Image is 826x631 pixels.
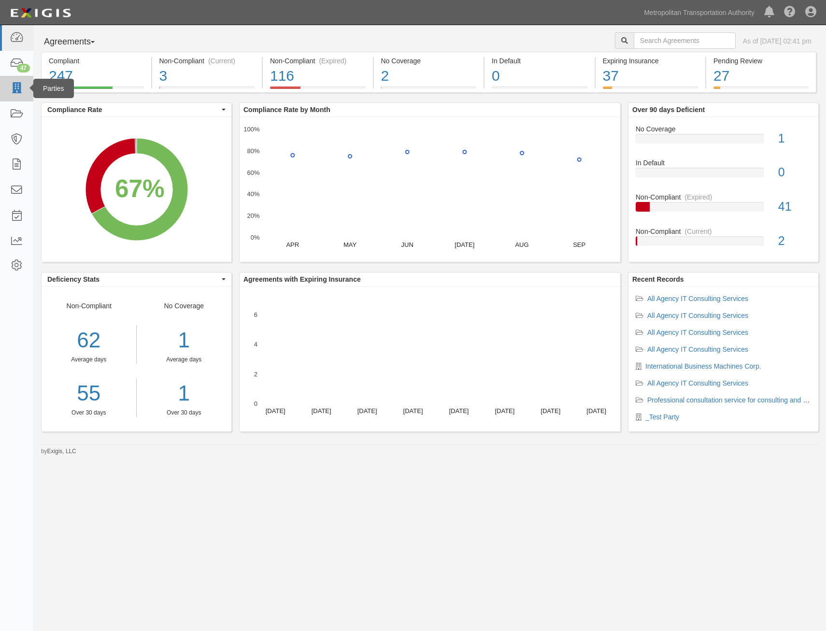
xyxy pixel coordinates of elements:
[784,7,796,18] i: Help Center - Complianz
[247,147,259,155] text: 80%
[319,56,346,66] div: (Expired)
[484,86,595,94] a: In Default0
[47,448,76,455] a: Exigis, LLC
[771,198,818,215] div: 41
[137,301,232,417] div: No Coverage
[713,66,809,86] div: 27
[603,56,698,66] div: Expiring Insurance
[639,3,759,22] a: Metropolitan Transportation Authority
[596,86,706,94] a: Expiring Insurance37
[42,325,136,356] div: 62
[41,447,76,456] small: by
[115,171,165,206] div: 67%
[634,32,736,49] input: Search Agreements
[645,362,761,370] a: International Business Machines Corp.
[270,66,366,86] div: 116
[42,409,136,417] div: Over 30 days
[254,311,257,318] text: 6
[240,287,620,431] svg: A chart.
[42,301,137,417] div: Non-Compliant
[381,56,477,66] div: No Coverage
[243,106,330,114] b: Compliance Rate by Month
[628,124,818,134] div: No Coverage
[159,56,255,66] div: Non-Compliant (Current)
[771,130,818,147] div: 1
[713,56,809,66] div: Pending Review
[492,66,587,86] div: 0
[263,86,373,94] a: Non-Compliant(Expired)116
[286,241,299,248] text: APR
[41,32,114,52] button: Agreements
[208,56,235,66] div: (Current)
[144,409,225,417] div: Over 30 days
[636,124,811,158] a: No Coverage1
[243,126,260,133] text: 100%
[270,56,366,66] div: Non-Compliant (Expired)
[684,227,712,236] div: (Current)
[586,407,606,415] text: [DATE]
[492,56,587,66] div: In Default
[632,275,684,283] b: Recent Records
[47,105,219,115] span: Compliance Rate
[647,295,748,302] a: All Agency IT Consulting Services
[706,86,816,94] a: Pending Review27
[401,241,413,248] text: JUN
[647,345,748,353] a: All Agency IT Consulting Services
[247,190,259,198] text: 40%
[381,66,477,86] div: 2
[152,86,262,94] a: Non-Compliant(Current)3
[343,241,357,248] text: MAY
[159,66,255,86] div: 3
[771,164,818,181] div: 0
[254,370,257,377] text: 2
[7,4,74,22] img: logo-5460c22ac91f19d4615b14bd174203de0afe785f0fc80cf4dbbc73dc1793850b.png
[374,86,484,94] a: No Coverage2
[628,192,818,202] div: Non-Compliant
[42,117,231,262] svg: A chart.
[251,234,260,241] text: 0%
[42,103,231,116] button: Compliance Rate
[144,356,225,364] div: Average days
[455,241,474,248] text: [DATE]
[632,106,705,114] b: Over 90 days Deficient
[240,117,620,262] svg: A chart.
[266,407,285,415] text: [DATE]
[49,56,144,66] div: Compliant
[684,192,712,202] div: (Expired)
[495,407,514,415] text: [DATE]
[41,86,151,94] a: Compliant247
[33,79,74,98] div: Parties
[247,212,259,219] text: 20%
[17,64,30,72] div: 47
[357,407,377,415] text: [DATE]
[573,241,585,248] text: SEP
[636,227,811,254] a: Non-Compliant(Current)2
[312,407,331,415] text: [DATE]
[449,407,469,415] text: [DATE]
[144,325,225,356] div: 1
[254,341,257,348] text: 4
[49,66,144,86] div: 247
[243,275,361,283] b: Agreements with Expiring Insurance
[144,378,225,409] a: 1
[541,407,560,415] text: [DATE]
[42,378,136,409] a: 55
[647,379,748,387] a: All Agency IT Consulting Services
[628,158,818,168] div: In Default
[647,329,748,336] a: All Agency IT Consulting Services
[42,356,136,364] div: Average days
[247,169,259,176] text: 60%
[743,36,812,46] div: As of [DATE] 02:41 pm
[515,241,528,248] text: AUG
[603,66,698,86] div: 37
[645,413,679,421] a: _Test Party
[636,192,811,227] a: Non-Compliant(Expired)41
[636,158,811,192] a: In Default0
[771,232,818,250] div: 2
[403,407,423,415] text: [DATE]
